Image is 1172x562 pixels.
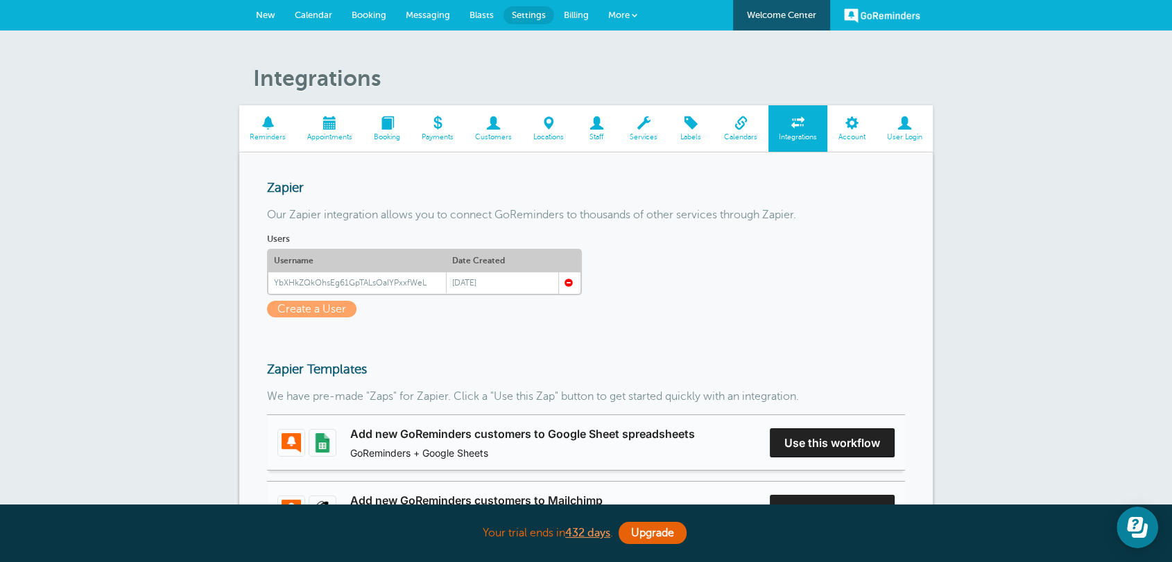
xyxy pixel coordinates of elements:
[267,180,905,195] h3: Zapier
[268,272,446,293] div: YbXHkZQkOhsEg61GpTALsOaIYPxxfWeL
[267,234,905,244] h4: Users
[565,527,610,539] a: 432 days
[675,133,707,141] span: Labels
[775,133,821,141] span: Integrations
[512,10,546,20] span: Settings
[464,105,522,152] a: Customers
[363,105,411,152] a: Booking
[267,362,905,377] h3: Zapier Templates
[529,133,567,141] span: Locations
[239,105,297,152] a: Reminders
[446,250,558,271] div: Date Created
[469,10,494,20] span: Blasts
[827,105,876,152] a: Account
[446,272,558,293] div: [DATE]
[522,105,574,152] a: Locations
[304,133,356,141] span: Appointments
[471,133,515,141] span: Customers
[417,133,457,141] span: Payments
[669,105,714,152] a: Labels
[267,209,905,222] p: Our Zapier integration allows you to connect GoReminders to thousands of other services through Z...
[267,303,363,315] a: Create a User
[239,518,933,548] div: Your trial ends in .
[352,10,386,20] span: Booking
[581,133,612,141] span: Staff
[406,10,450,20] span: Messaging
[253,65,933,91] h1: Integrations
[721,133,761,141] span: Calendars
[876,105,933,152] a: User Login
[268,250,446,271] div: Username
[297,105,363,152] a: Appointments
[411,105,464,152] a: Payments
[1117,507,1158,548] iframe: Resource center
[267,390,905,403] p: We have pre-made "Zaps" for Zapier. Click a "Use this Zap" button to get started quickly with an ...
[608,10,630,20] span: More
[503,6,554,24] a: Settings
[246,133,290,141] span: Reminders
[295,10,332,20] span: Calendar
[714,105,768,152] a: Calendars
[574,105,619,152] a: Staff
[267,301,356,317] span: Create a User
[626,133,662,141] span: Services
[256,10,275,20] span: New
[883,133,926,141] span: User Login
[834,133,869,141] span: Account
[564,10,589,20] span: Billing
[619,105,669,152] a: Services
[370,133,404,141] span: Booking
[619,522,687,544] a: Upgrade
